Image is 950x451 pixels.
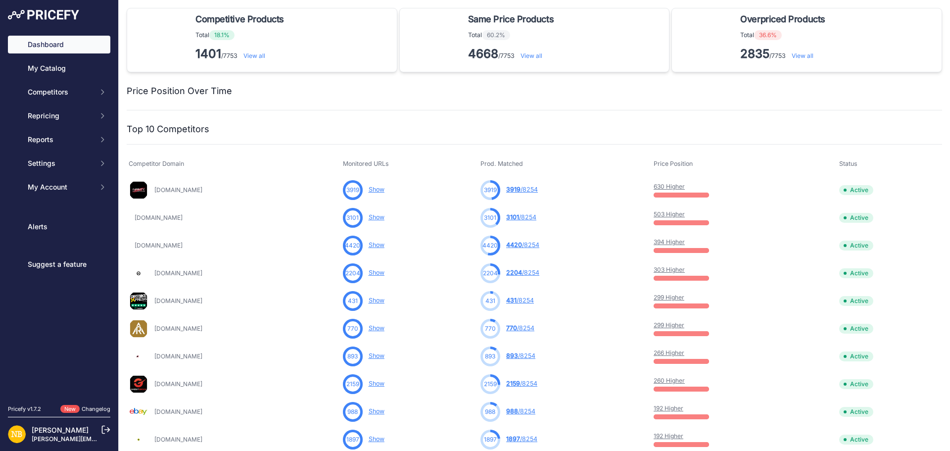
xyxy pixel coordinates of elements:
span: Prod. Matched [480,160,523,167]
a: [DOMAIN_NAME] [154,408,202,415]
span: Active [839,268,873,278]
span: 3919 [506,186,521,193]
a: 893/8254 [506,352,535,359]
span: Price Position [654,160,693,167]
span: Competitor Domain [129,160,184,167]
span: Same Price Products [468,12,554,26]
p: Total [468,30,558,40]
a: [DOMAIN_NAME] [154,380,202,388]
span: 3101 [506,213,519,221]
a: Dashboard [8,36,110,53]
a: 299 Higher [654,321,684,329]
span: Active [839,241,873,251]
span: 431 [506,297,517,304]
span: 3919 [346,186,359,195]
a: Show [369,213,384,221]
a: View all [243,52,265,59]
a: 192 Higher [654,432,683,440]
span: 36.6% [754,30,782,40]
a: [DOMAIN_NAME] [135,214,183,221]
button: Settings [8,154,110,172]
nav: Sidebar [8,36,110,393]
p: Total [195,30,288,40]
span: Monitored URLs [343,160,389,167]
span: 893 [506,352,518,359]
a: Show [369,241,384,249]
span: Overpriced Products [740,12,825,26]
span: Competitive Products [195,12,284,26]
a: 299 Higher [654,294,684,301]
span: Repricing [28,111,93,121]
span: Reports [28,135,93,145]
p: Total [740,30,829,40]
a: 988/8254 [506,407,535,415]
a: Show [369,352,384,359]
a: 1897/8254 [506,435,537,443]
a: 630 Higher [654,183,685,190]
button: Reports [8,131,110,149]
span: Active [839,185,873,195]
span: 1897 [346,435,359,444]
span: 770 [347,324,358,333]
a: 192 Higher [654,404,683,412]
p: /7753 [195,46,288,62]
span: 431 [485,297,495,305]
a: [PERSON_NAME][EMAIL_ADDRESS][DOMAIN_NAME] [32,435,184,443]
a: Show [369,380,384,387]
span: Settings [28,158,93,168]
span: 988 [485,407,495,416]
a: 3101/8254 [506,213,536,221]
span: 3101 [346,213,359,222]
a: 2159/8254 [506,380,537,387]
a: Alerts [8,218,110,236]
a: Suggest a feature [8,255,110,273]
a: View all [792,52,813,59]
a: 4420/8254 [506,241,539,249]
a: Show [369,435,384,443]
span: Active [839,324,873,334]
span: New [60,405,80,413]
a: [DOMAIN_NAME] [154,352,202,360]
span: 3101 [484,213,496,222]
a: Show [369,269,384,276]
span: 893 [485,352,495,361]
span: 4420 [506,241,522,249]
a: 394 Higher [654,238,685,246]
span: 2204 [506,269,522,276]
a: [DOMAIN_NAME] [135,242,183,249]
span: Active [839,351,873,361]
a: 770/8254 [506,324,534,332]
a: 303 Higher [654,266,685,273]
span: 1897 [506,435,520,443]
img: Pricefy Logo [8,10,79,20]
a: Show [369,297,384,304]
a: View all [521,52,542,59]
span: Active [839,407,873,417]
button: Competitors [8,83,110,101]
a: [DOMAIN_NAME] [154,297,202,304]
a: 266 Higher [654,349,684,356]
span: 893 [347,352,358,361]
a: 431/8254 [506,297,534,304]
strong: 2835 [740,47,769,61]
button: Repricing [8,107,110,125]
span: Active [839,435,873,445]
span: 2204 [483,269,498,278]
span: 18.1% [209,30,235,40]
a: Show [369,407,384,415]
span: 2159 [506,380,520,387]
span: 2159 [346,380,359,389]
span: 988 [347,407,358,416]
strong: 4668 [468,47,498,61]
h2: Top 10 Competitors [127,122,209,136]
span: 4420 [345,241,360,250]
a: 2204/8254 [506,269,539,276]
span: Active [839,296,873,306]
span: Competitors [28,87,93,97]
a: Show [369,186,384,193]
a: [DOMAIN_NAME] [154,325,202,332]
p: /7753 [468,46,558,62]
span: 60.2% [482,30,510,40]
a: [DOMAIN_NAME] [154,186,202,194]
span: 431 [348,297,358,305]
